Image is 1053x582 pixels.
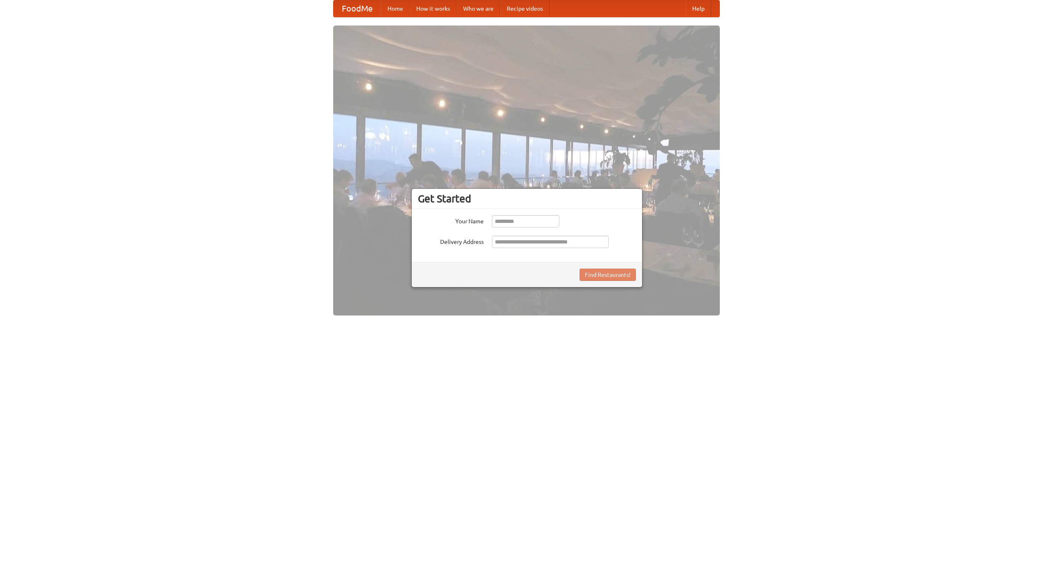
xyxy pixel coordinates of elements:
a: Home [381,0,410,17]
h3: Get Started [418,192,636,205]
button: Find Restaurants! [580,269,636,281]
a: FoodMe [334,0,381,17]
label: Your Name [418,215,484,225]
a: How it works [410,0,457,17]
a: Help [686,0,711,17]
a: Who we are [457,0,500,17]
a: Recipe videos [500,0,550,17]
label: Delivery Address [418,236,484,246]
